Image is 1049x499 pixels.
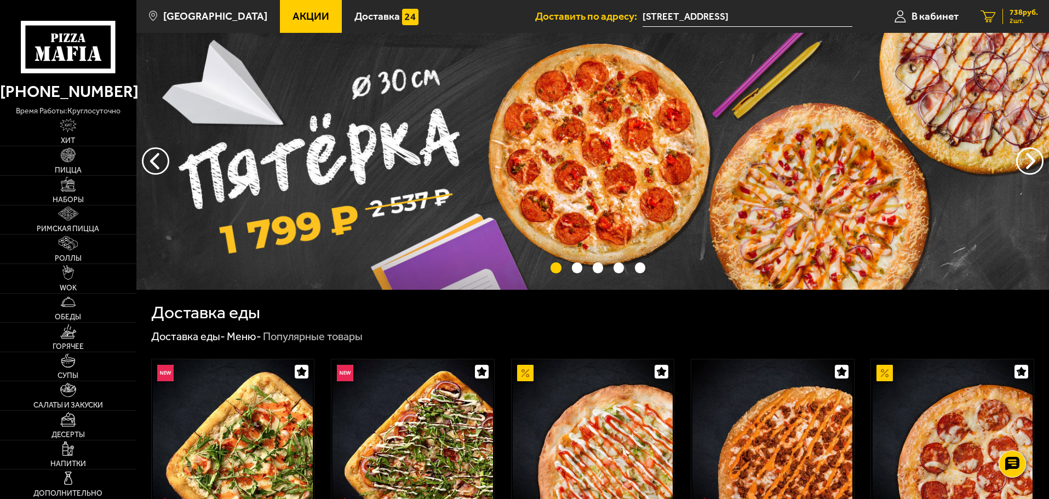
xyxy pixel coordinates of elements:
span: Акции [293,11,329,21]
button: точки переключения [551,262,561,273]
span: [GEOGRAPHIC_DATA] [163,11,267,21]
a: Доставка еды- [151,330,225,343]
button: предыдущий [1016,147,1044,175]
img: Новинка [337,365,353,381]
img: Акционный [876,365,893,381]
span: Пицца [55,167,82,174]
span: Супы [58,372,78,380]
img: Новинка [157,365,174,381]
span: WOK [60,284,77,292]
span: Прибрежная улица, 10к3 [643,7,852,27]
span: Наборы [53,196,84,204]
span: Десерты [51,431,85,439]
div: Популярные товары [263,330,363,344]
button: точки переключения [635,262,645,273]
span: Горячее [53,343,84,351]
img: 15daf4d41897b9f0e9f617042186c801.svg [402,9,419,25]
button: точки переключения [614,262,624,273]
span: 2 шт. [1010,18,1038,24]
span: Хит [61,137,75,145]
span: Роллы [55,255,82,262]
span: Доставка [354,11,400,21]
input: Ваш адрес доставки [643,7,852,27]
button: точки переключения [572,262,582,273]
span: Салаты и закуски [33,402,103,409]
a: Меню- [227,330,261,343]
button: следующий [142,147,169,175]
span: Дополнительно [33,490,102,497]
span: 738 руб. [1010,9,1038,16]
h1: Доставка еды [151,304,260,322]
img: Акционный [517,365,534,381]
span: В кабинет [912,11,959,21]
span: Доставить по адресу: [535,11,643,21]
button: точки переключения [593,262,603,273]
span: Напитки [50,460,86,468]
span: Обеды [55,313,81,321]
span: Римская пицца [37,225,99,233]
